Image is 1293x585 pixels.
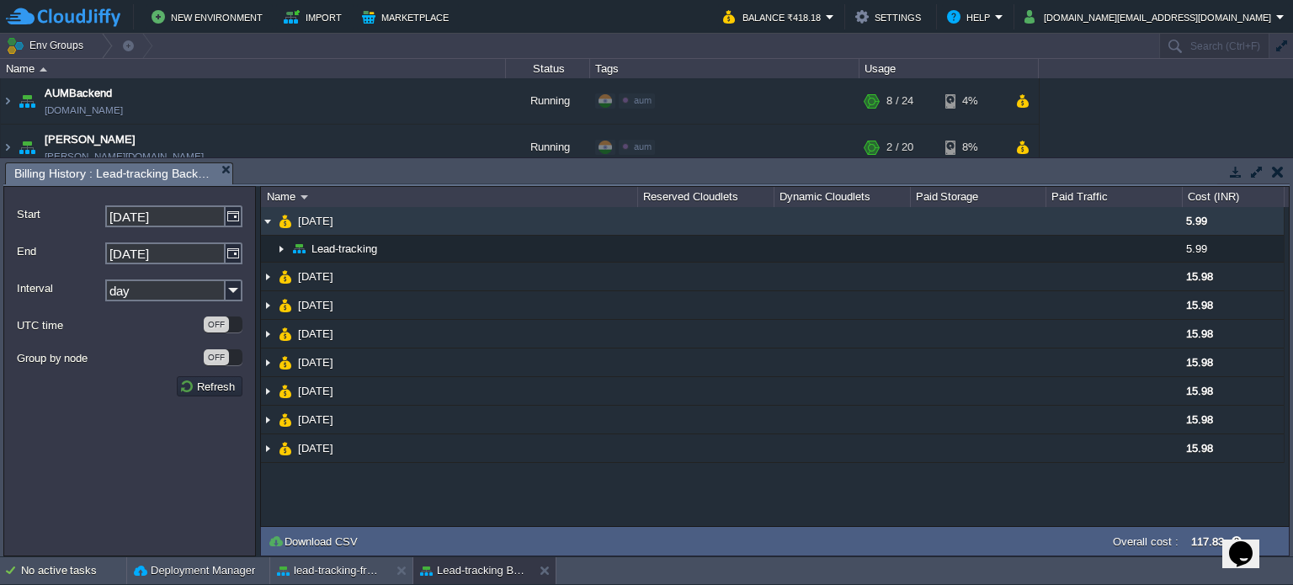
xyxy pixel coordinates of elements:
img: AMDAwAAAACH5BAEAAAAALAAAAAABAAEAAAICRAEAOw== [40,67,47,72]
img: AMDAwAAAACH5BAEAAAAALAAAAAABAAEAAAICRAEAOw== [261,263,274,290]
label: Group by node [17,349,202,367]
button: Lead-tracking Backend [420,562,526,579]
a: [DATE] [296,298,336,312]
a: [PERSON_NAME] [45,131,136,148]
span: 15.98 [1186,385,1213,397]
img: AMDAwAAAACH5BAEAAAAALAAAAAABAAEAAAICRAEAOw== [279,406,292,433]
span: 5.99 [1186,242,1207,255]
a: Lead-tracking [310,242,380,256]
label: 117.83 [1191,535,1224,548]
div: 8 / 24 [886,78,913,124]
div: No active tasks [21,557,126,584]
a: AUMBackend [45,85,112,102]
label: Interval [17,279,104,297]
button: New Environment [152,7,268,27]
span: 15.98 [1186,413,1213,426]
img: AMDAwAAAACH5BAEAAAAALAAAAAABAAEAAAICRAEAOw== [261,348,274,376]
img: CloudJiffy [6,7,120,28]
button: Balance ₹418.18 [723,7,826,27]
label: Start [17,205,104,223]
img: AMDAwAAAACH5BAEAAAAALAAAAAABAAEAAAICRAEAOw== [292,236,306,262]
img: AMDAwAAAACH5BAEAAAAALAAAAAABAAEAAAICRAEAOw== [261,320,274,348]
img: AMDAwAAAACH5BAEAAAAALAAAAAABAAEAAAICRAEAOw== [261,207,274,235]
div: Usage [860,59,1038,78]
a: [DATE] [296,355,336,370]
a: [DATE] [296,412,336,427]
img: AMDAwAAAACH5BAEAAAAALAAAAAABAAEAAAICRAEAOw== [261,377,274,405]
img: AMDAwAAAACH5BAEAAAAALAAAAAABAAEAAAICRAEAOw== [261,406,274,433]
button: Marketplace [362,7,454,27]
img: AMDAwAAAACH5BAEAAAAALAAAAAABAAEAAAICRAEAOw== [261,434,274,462]
button: lead-tracking-frontend [277,562,383,579]
img: AMDAwAAAACH5BAEAAAAALAAAAAABAAEAAAICRAEAOw== [15,78,39,124]
div: Name [2,59,505,78]
div: Running [506,125,590,170]
button: [DOMAIN_NAME][EMAIL_ADDRESS][DOMAIN_NAME] [1024,7,1276,27]
span: 15.98 [1186,270,1213,283]
span: 15.98 [1186,442,1213,455]
label: UTC time [17,316,202,334]
div: Name [263,187,637,207]
img: AMDAwAAAACH5BAEAAAAALAAAAAABAAEAAAICRAEAOw== [15,125,39,170]
img: AMDAwAAAACH5BAEAAAAALAAAAAABAAEAAAICRAEAOw== [279,320,292,348]
button: Refresh [179,379,240,394]
span: aum [634,141,652,152]
a: [PERSON_NAME][DOMAIN_NAME] [45,148,204,165]
img: AMDAwAAAACH5BAEAAAAALAAAAAABAAEAAAICRAEAOw== [279,291,292,319]
iframe: chat widget [1222,518,1276,568]
div: Paid Storage [912,187,1046,207]
div: Status [507,59,589,78]
label: End [17,242,104,260]
div: Tags [591,59,859,78]
span: 15.98 [1186,299,1213,311]
div: OFF [204,349,229,365]
label: Overall cost : [1113,535,1179,548]
img: AMDAwAAAACH5BAEAAAAALAAAAAABAAEAAAICRAEAOw== [274,236,288,262]
span: 15.98 [1186,356,1213,369]
div: Dynamic Cloudlets [775,187,910,207]
span: 15.98 [1186,327,1213,340]
div: OFF [204,316,229,332]
div: Paid Traffic [1047,187,1182,207]
div: 8% [945,125,1000,170]
img: AMDAwAAAACH5BAEAAAAALAAAAAABAAEAAAICRAEAOw== [279,348,292,376]
img: AMDAwAAAACH5BAEAAAAALAAAAAABAAEAAAICRAEAOw== [261,291,274,319]
a: [DATE] [296,441,336,455]
div: 2 / 20 [886,125,913,170]
span: 5.99 [1186,215,1207,227]
button: Download CSV [268,534,363,549]
img: AMDAwAAAACH5BAEAAAAALAAAAAABAAEAAAICRAEAOw== [279,434,292,462]
div: Cost (INR) [1184,187,1284,207]
div: Running [506,78,590,124]
button: Settings [855,7,926,27]
a: [DATE] [296,269,336,284]
img: AMDAwAAAACH5BAEAAAAALAAAAAABAAEAAAICRAEAOw== [279,377,292,405]
img: AMDAwAAAACH5BAEAAAAALAAAAAABAAEAAAICRAEAOw== [279,263,292,290]
a: [DATE] [296,327,336,341]
a: [DATE] [296,214,336,228]
button: Env Groups [6,34,89,57]
div: Reserved Cloudlets [639,187,774,207]
button: Help [947,7,995,27]
button: Deployment Manager [134,562,255,579]
img: AMDAwAAAACH5BAEAAAAALAAAAAABAAEAAAICRAEAOw== [301,195,308,199]
a: [DATE] [296,384,336,398]
a: [DOMAIN_NAME] [45,102,123,119]
img: AMDAwAAAACH5BAEAAAAALAAAAAABAAEAAAICRAEAOw== [279,207,292,235]
div: 4% [945,78,1000,124]
button: Import [284,7,347,27]
span: Billing History : Lead-tracking Backend [14,163,216,184]
img: AMDAwAAAACH5BAEAAAAALAAAAAABAAEAAAICRAEAOw== [1,78,14,124]
img: AMDAwAAAACH5BAEAAAAALAAAAAABAAEAAAICRAEAOw== [1,125,14,170]
span: aum [634,95,652,105]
